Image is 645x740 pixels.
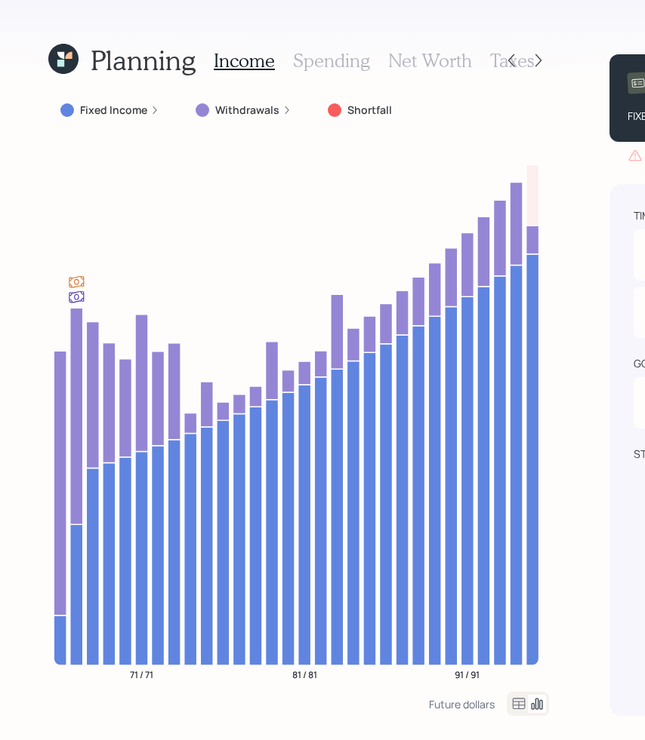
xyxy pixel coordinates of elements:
[293,50,370,72] h3: Spending
[388,50,472,72] h3: Net Worth
[215,103,279,118] label: Withdrawals
[429,697,495,711] div: Future dollars
[347,103,392,118] label: Shortfall
[455,668,480,680] tspan: 91 / 91
[130,668,153,680] tspan: 71 / 71
[214,50,275,72] h3: Income
[292,668,317,680] tspan: 81 / 81
[91,44,196,76] h1: Planning
[490,50,534,72] h3: Taxes
[80,103,147,118] label: Fixed Income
